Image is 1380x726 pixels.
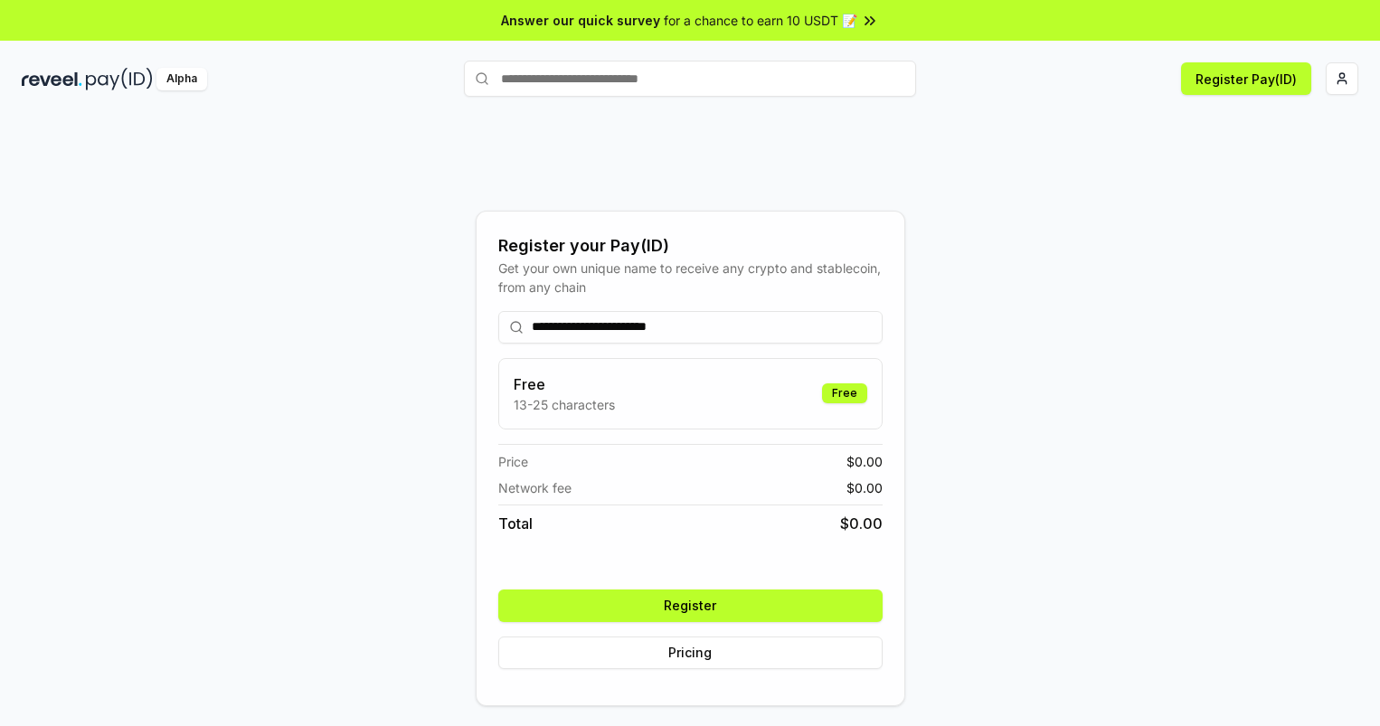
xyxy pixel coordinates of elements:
[1181,62,1311,95] button: Register Pay(ID)
[498,513,533,534] span: Total
[498,259,883,297] div: Get your own unique name to receive any crypto and stablecoin, from any chain
[514,395,615,414] p: 13-25 characters
[840,513,883,534] span: $ 0.00
[498,233,883,259] div: Register your Pay(ID)
[846,452,883,471] span: $ 0.00
[22,68,82,90] img: reveel_dark
[822,383,867,403] div: Free
[501,11,660,30] span: Answer our quick survey
[498,452,528,471] span: Price
[86,68,153,90] img: pay_id
[514,373,615,395] h3: Free
[664,11,857,30] span: for a chance to earn 10 USDT 📝
[846,478,883,497] span: $ 0.00
[498,589,883,622] button: Register
[498,636,883,669] button: Pricing
[156,68,207,90] div: Alpha
[498,478,572,497] span: Network fee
